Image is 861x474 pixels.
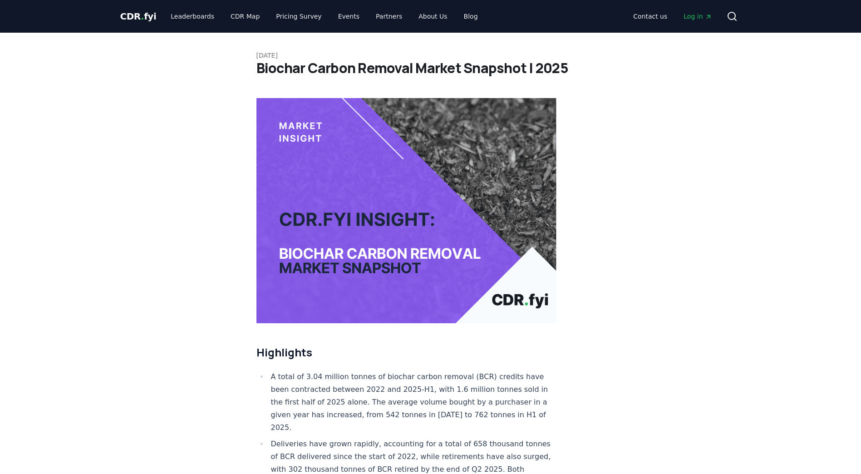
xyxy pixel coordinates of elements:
[223,8,267,25] a: CDR Map
[256,98,557,323] img: blog post image
[457,8,485,25] a: Blog
[411,8,454,25] a: About Us
[120,10,157,23] a: CDR.fyi
[163,8,485,25] nav: Main
[369,8,409,25] a: Partners
[141,11,144,22] span: .
[163,8,221,25] a: Leaderboards
[626,8,674,25] a: Contact us
[256,345,557,360] h2: Highlights
[684,12,712,21] span: Log in
[120,11,157,22] span: CDR fyi
[269,8,329,25] a: Pricing Survey
[331,8,367,25] a: Events
[256,60,605,76] h1: Biochar Carbon Removal Market Snapshot | 2025
[268,370,557,434] li: A total of 3.04 million tonnes of biochar carbon removal (BCR) credits have been contracted betwe...
[256,51,605,60] p: [DATE]
[626,8,719,25] nav: Main
[676,8,719,25] a: Log in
